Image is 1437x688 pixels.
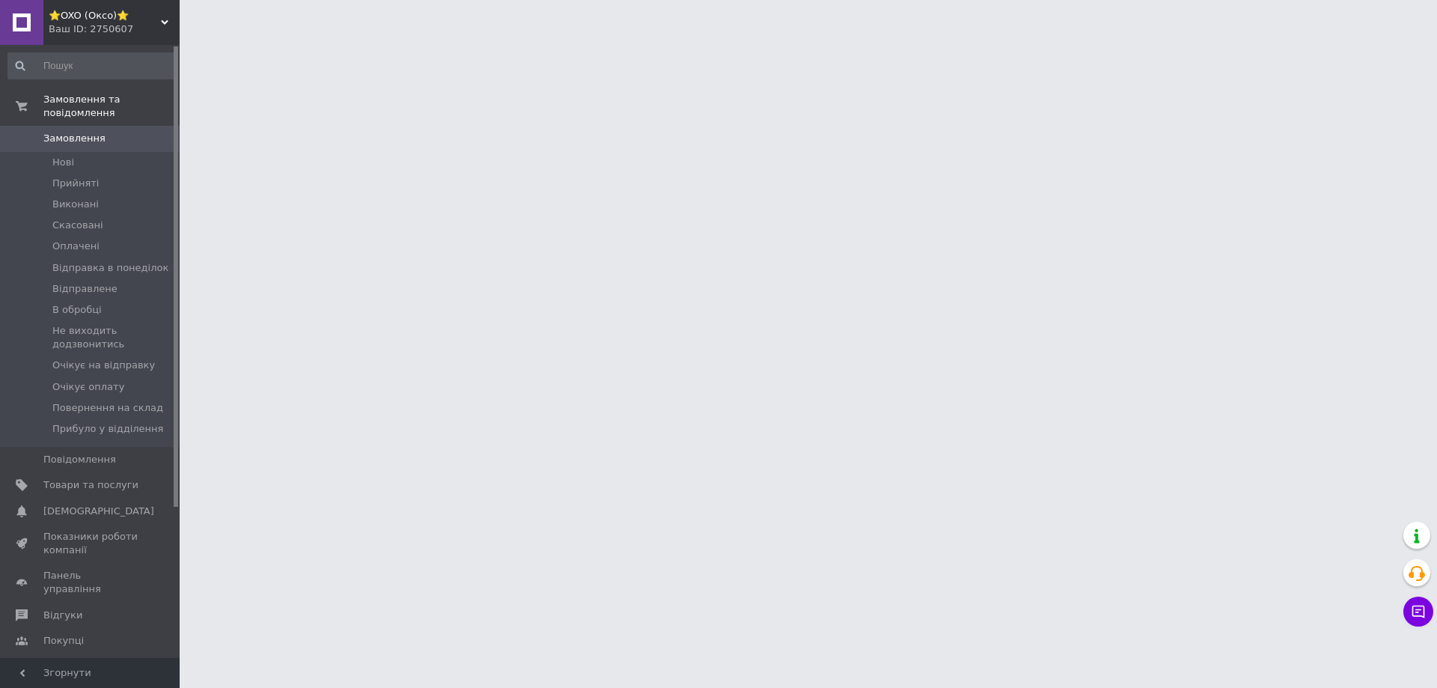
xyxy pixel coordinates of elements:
[52,240,100,253] span: Оплачені
[52,198,99,211] span: Виконані
[43,132,106,145] span: Замовлення
[52,219,103,232] span: Скасовані
[52,261,168,275] span: Відправка в понеділок
[43,609,82,622] span: Відгуки
[43,478,138,492] span: Товари та послуги
[52,422,163,436] span: Прибуло у відділення
[43,93,180,120] span: Замовлення та повідомлення
[52,324,175,351] span: Не виходить додзвонитись
[52,359,155,372] span: Очікує на відправку
[43,530,138,557] span: Показники роботи компанії
[43,505,154,518] span: [DEMOGRAPHIC_DATA]
[52,401,163,415] span: Повернення на склад
[49,9,161,22] span: ⭐OXO (Оксо)⭐
[49,22,180,36] div: Ваш ID: 2750607
[52,177,99,190] span: Прийняті
[52,156,74,169] span: Нові
[43,634,84,648] span: Покупці
[43,569,138,596] span: Панель управління
[52,282,118,296] span: Відправлене
[1403,597,1433,627] button: Чат з покупцем
[52,303,102,317] span: В обробці
[52,380,124,394] span: Очікує оплату
[7,52,177,79] input: Пошук
[43,453,116,466] span: Повідомлення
